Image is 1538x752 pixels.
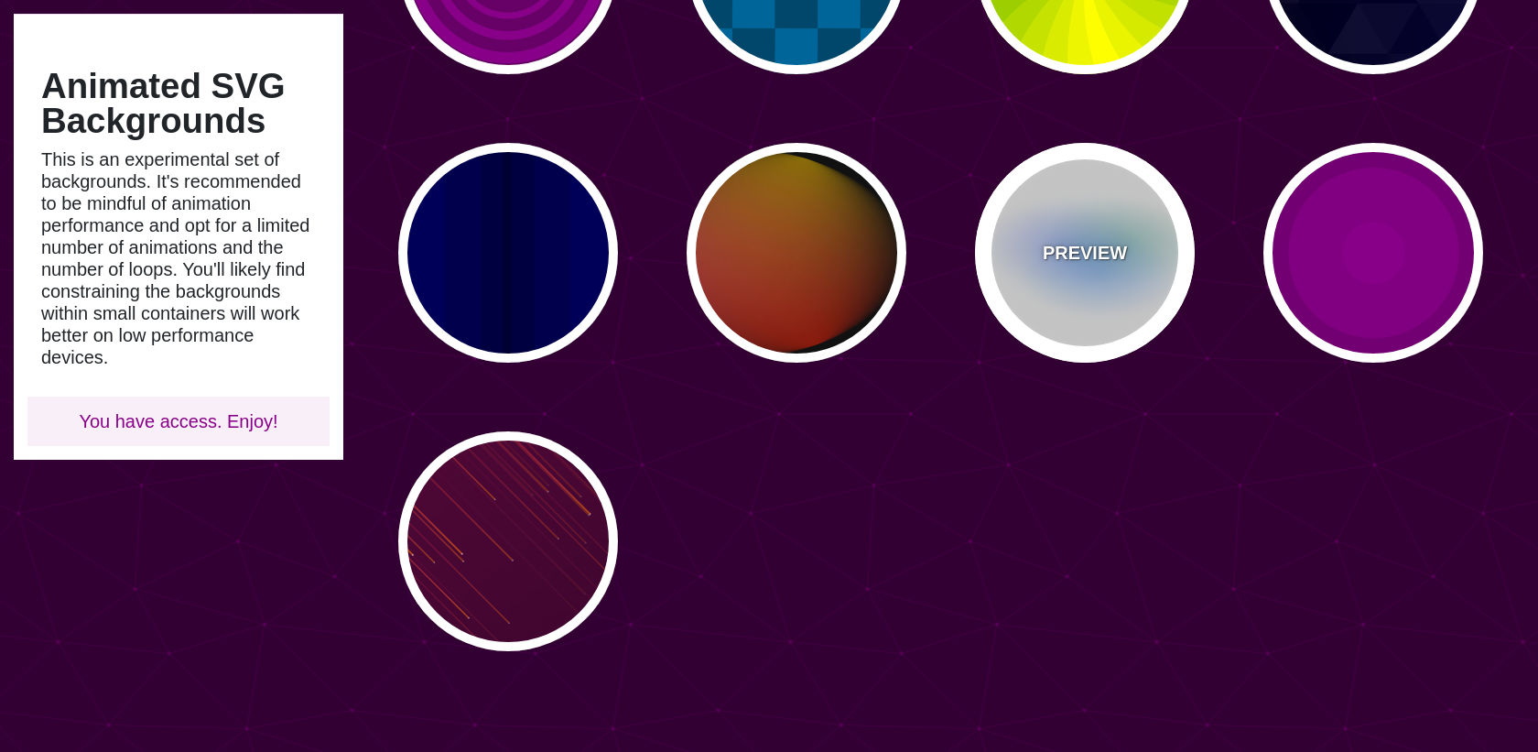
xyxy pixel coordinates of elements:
[1043,239,1127,267] p: PREVIEW
[41,69,316,139] h1: Animated SVG Backgrounds
[41,410,316,432] p: You have access. Enjoy!
[1263,143,1483,363] button: purple embedded circles that ripple out
[41,148,316,368] p: This is an experimental set of backgrounds. It's recommended to be mindful of animation performan...
[398,431,618,651] button: moving streaks of red gradient lines over purple background
[398,143,618,363] button: blue curtain animation effect
[975,143,1195,363] button: PREVIEWa subtle prismatic blur that spins
[687,143,906,363] button: an oval that spins with an everchanging gradient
